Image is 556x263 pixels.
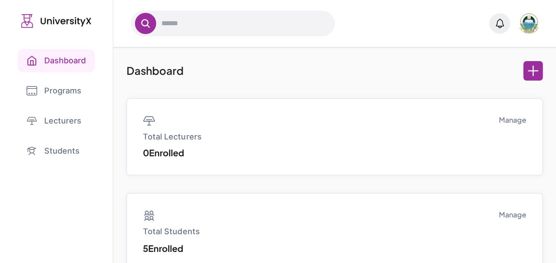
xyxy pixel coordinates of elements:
[143,131,201,143] p: Total Lecturers
[127,61,184,80] p: Dashboard
[143,147,201,159] p: 0 Enrolled
[18,139,95,162] a: Students
[143,225,199,238] p: Total Students
[18,109,95,132] a: Lecturers
[18,49,95,72] a: Dashboard
[499,209,526,220] a: Manage
[143,241,199,255] p: 5 Enrolled
[499,115,526,125] a: Manage
[18,79,95,102] a: Programs
[21,14,92,28] img: UniversityX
